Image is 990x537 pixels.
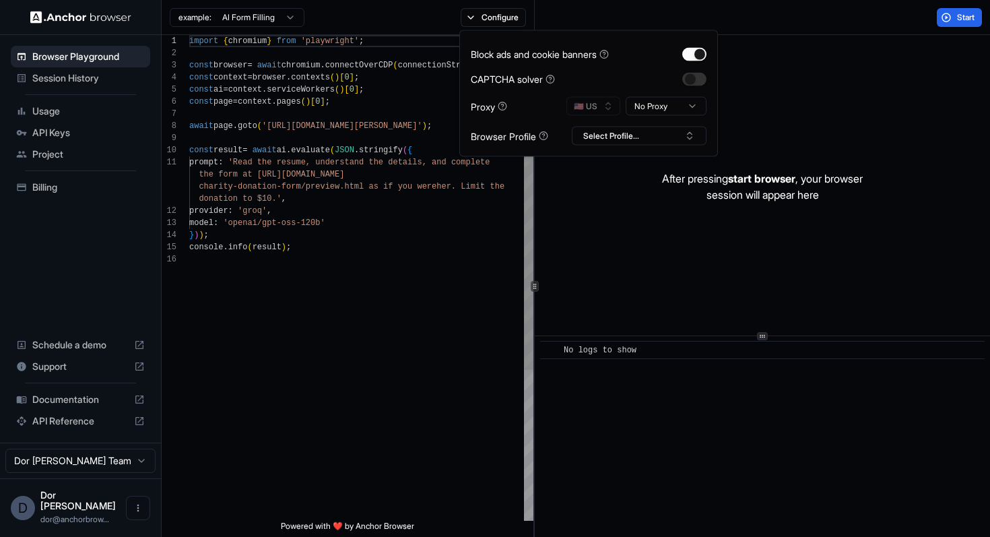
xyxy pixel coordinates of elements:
[247,61,252,70] span: =
[247,243,252,252] span: (
[213,85,223,94] span: ai
[233,121,238,131] span: .
[238,97,271,106] span: context
[32,50,145,63] span: Browser Playground
[11,100,150,122] div: Usage
[189,73,213,82] span: const
[11,46,150,67] div: Browser Playground
[354,146,359,155] span: .
[213,146,242,155] span: result
[247,73,252,82] span: =
[325,97,330,106] span: ;
[11,389,150,410] div: Documentation
[162,241,176,253] div: 15
[330,146,335,155] span: (
[344,85,349,94] span: [
[461,8,526,27] button: Configure
[257,121,262,131] span: (
[162,108,176,120] div: 7
[32,126,145,139] span: API Keys
[626,97,706,116] button: No Proxy
[407,146,412,155] span: {
[662,170,863,203] p: After pressing , your browser session will appear here
[471,158,490,167] span: lete
[286,146,291,155] span: .
[189,85,213,94] span: const
[11,410,150,432] div: API Reference
[267,85,335,94] span: serviceWorkers
[354,73,359,82] span: ;
[350,73,354,82] span: ]
[189,206,228,216] span: provider
[359,36,364,46] span: ;
[267,36,271,46] span: }
[238,206,267,216] span: 'groq'
[359,85,364,94] span: ;
[937,8,982,27] button: Start
[728,172,795,185] span: start browser
[228,243,248,252] span: info
[223,243,228,252] span: .
[162,156,176,168] div: 11
[40,489,116,511] span: Dor Dankner
[218,158,223,167] span: :
[471,129,548,143] div: Browser Profile
[253,73,286,82] span: browser
[162,229,176,241] div: 14
[30,11,131,24] img: Anchor Logo
[301,36,359,46] span: 'playwright'
[281,521,414,537] span: Powered with ❤️ by Anchor Browser
[32,181,145,194] span: Billing
[162,35,176,47] div: 1
[213,121,233,131] span: page
[32,71,145,85] span: Session History
[162,59,176,71] div: 3
[199,182,436,191] span: charity-donation-form/preview.html as if you were
[189,218,213,228] span: model
[162,71,176,84] div: 4
[213,97,233,106] span: page
[228,158,471,167] span: 'Read the resume, understand the details, and comp
[238,121,257,131] span: goto
[189,243,223,252] span: console
[32,148,145,161] span: Project
[277,97,301,106] span: pages
[11,122,150,144] div: API Keys
[335,73,339,82] span: )
[253,146,277,155] span: await
[335,146,354,155] span: JSON
[354,85,359,94] span: ]
[471,72,555,86] div: CAPTCHA solver
[228,36,267,46] span: chromium
[242,146,247,155] span: =
[189,61,213,70] span: const
[306,97,310,106] span: )
[277,36,296,46] span: from
[282,61,321,70] span: chromium
[11,67,150,89] div: Session History
[393,61,398,70] span: (
[403,146,407,155] span: (
[310,97,315,106] span: [
[199,230,203,240] span: )
[162,217,176,229] div: 13
[291,146,330,155] span: evaluate
[162,144,176,156] div: 10
[223,36,228,46] span: {
[162,96,176,108] div: 6
[178,12,211,23] span: example:
[32,414,129,428] span: API Reference
[189,158,218,167] span: prompt
[350,85,354,94] span: 0
[315,97,320,106] span: 0
[271,97,276,106] span: .
[422,121,427,131] span: )
[11,356,150,377] div: Support
[291,73,330,82] span: contexts
[162,253,176,265] div: 16
[11,144,150,165] div: Project
[11,177,150,198] div: Billing
[572,127,706,146] button: Select Profile...
[194,230,199,240] span: )
[11,496,35,520] div: D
